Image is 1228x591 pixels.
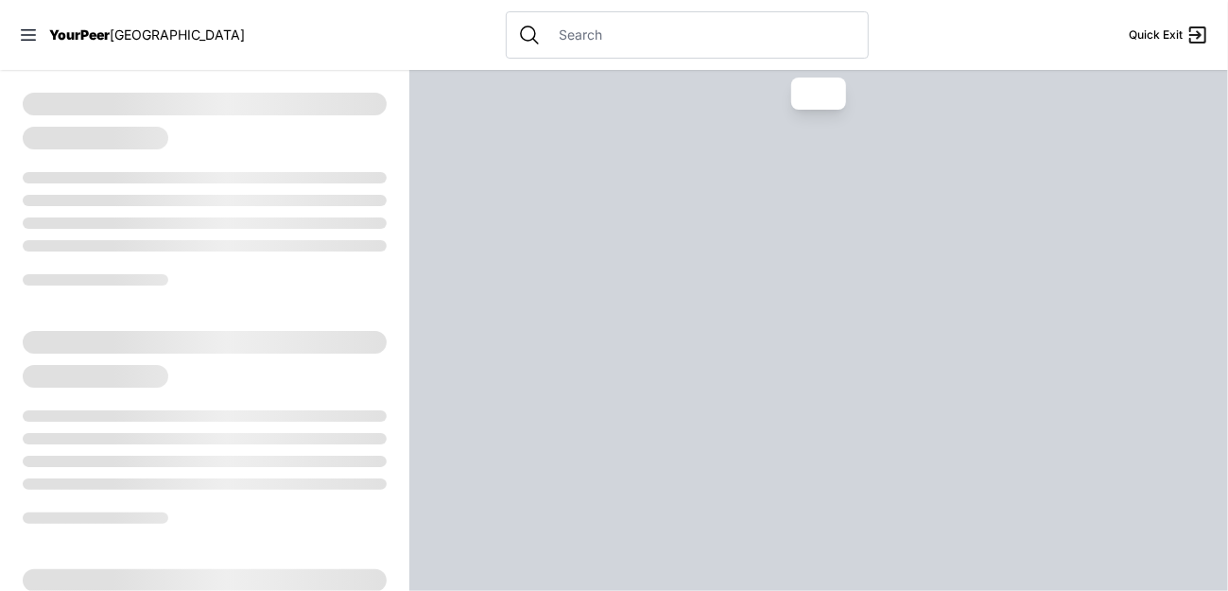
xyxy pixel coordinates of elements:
[1129,24,1209,46] a: Quick Exit
[548,26,856,44] input: Search
[110,26,245,43] span: [GEOGRAPHIC_DATA]
[49,29,245,41] a: YourPeer[GEOGRAPHIC_DATA]
[49,26,110,43] span: YourPeer
[1129,27,1183,43] span: Quick Exit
